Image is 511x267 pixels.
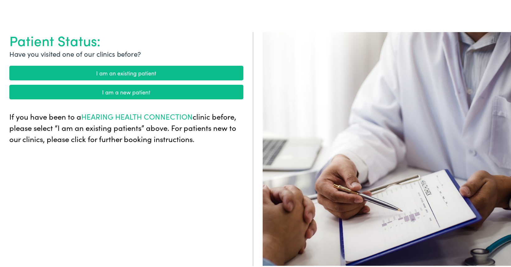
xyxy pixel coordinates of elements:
p: Have you visited one of our clinics before? [9,47,243,58]
a: I am an existing patient [9,64,243,79]
h1: Patient Status: [9,31,243,47]
a: I am a new patient [9,83,243,98]
p: If you have been to a clinic before, please select “I am an existing patients” above. For patient... [9,110,243,143]
span: HEARING HEALTH CONNECTION [81,110,193,120]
